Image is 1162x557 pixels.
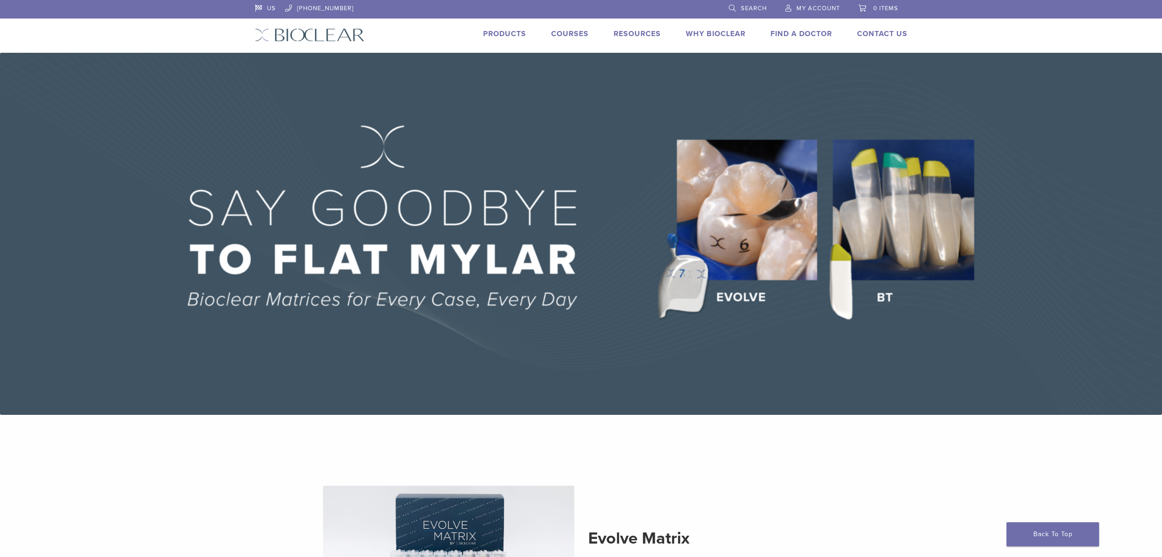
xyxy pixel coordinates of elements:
a: Back To Top [1007,522,1099,546]
span: 0 items [873,5,898,12]
a: Why Bioclear [686,29,746,38]
span: Search [741,5,767,12]
img: Bioclear [255,28,365,42]
a: Contact Us [857,29,907,38]
a: Resources [614,29,661,38]
h2: Evolve Matrix [588,527,839,550]
a: Find A Doctor [771,29,832,38]
span: My Account [796,5,840,12]
a: Products [483,29,526,38]
a: Courses [551,29,589,38]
